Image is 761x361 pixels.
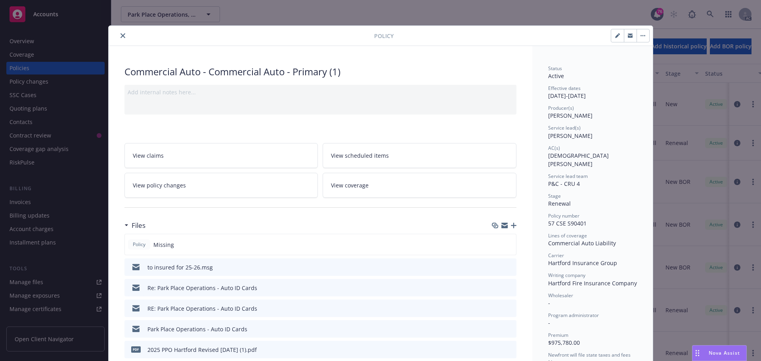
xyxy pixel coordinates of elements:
button: download file [493,263,500,271]
div: 2025 PPO Hartford Revised [DATE] (1).pdf [147,346,257,354]
span: Policy [374,32,394,40]
button: close [118,31,128,40]
span: Newfront will file state taxes and fees [548,351,631,358]
span: Status [548,65,562,72]
div: Park Place Operations - Auto ID Cards [147,325,247,333]
div: Re: Park Place Operations - Auto ID Cards [147,284,257,292]
button: preview file [506,346,513,354]
span: Service lead(s) [548,124,581,131]
button: preview file [506,263,513,271]
span: Service lead team [548,173,588,180]
span: Policy number [548,212,579,219]
a: View coverage [323,173,516,198]
span: Hartford Fire Insurance Company [548,279,637,287]
span: Policy [131,241,147,248]
span: View scheduled items [331,151,389,160]
a: View scheduled items [323,143,516,168]
span: View claims [133,151,164,160]
span: pdf [131,346,141,352]
span: Writing company [548,272,585,279]
span: Program administrator [548,312,599,319]
span: $975,780.00 [548,339,580,346]
div: Add internal notes here... [128,88,513,96]
a: View claims [124,143,318,168]
span: [DEMOGRAPHIC_DATA][PERSON_NAME] [548,152,609,168]
span: Active [548,72,564,80]
span: Producer(s) [548,105,574,111]
button: download file [493,325,500,333]
button: preview file [506,325,513,333]
span: - [548,299,550,307]
span: Nova Assist [709,350,740,356]
button: preview file [506,304,513,313]
span: Missing [153,241,174,249]
div: Files [124,220,145,231]
span: 57 CSE S90401 [548,220,587,227]
div: [DATE] - [DATE] [548,85,637,100]
span: View policy changes [133,181,186,189]
span: Stage [548,193,561,199]
button: download file [493,346,500,354]
span: Renewal [548,200,571,207]
button: Nova Assist [692,345,747,361]
div: Commercial Auto - Commercial Auto - Primary (1) [124,65,516,78]
span: Carrier [548,252,564,259]
div: Drag to move [692,346,702,361]
h3: Files [132,220,145,231]
span: Hartford Insurance Group [548,259,617,267]
span: Wholesaler [548,292,573,299]
a: View policy changes [124,173,318,198]
button: preview file [506,284,513,292]
span: [PERSON_NAME] [548,112,593,119]
span: Lines of coverage [548,232,587,239]
span: Commercial Auto Liability [548,239,616,247]
span: Effective dates [548,85,581,92]
button: download file [493,304,500,313]
div: to insured for 25-26.msg [147,263,213,271]
span: [PERSON_NAME] [548,132,593,139]
span: P&C - CRU 4 [548,180,580,187]
button: download file [493,284,500,292]
div: RE: Park Place Operations - Auto ID Cards [147,304,257,313]
span: Premium [548,332,568,338]
span: View coverage [331,181,369,189]
span: AC(s) [548,145,560,151]
span: - [548,319,550,327]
